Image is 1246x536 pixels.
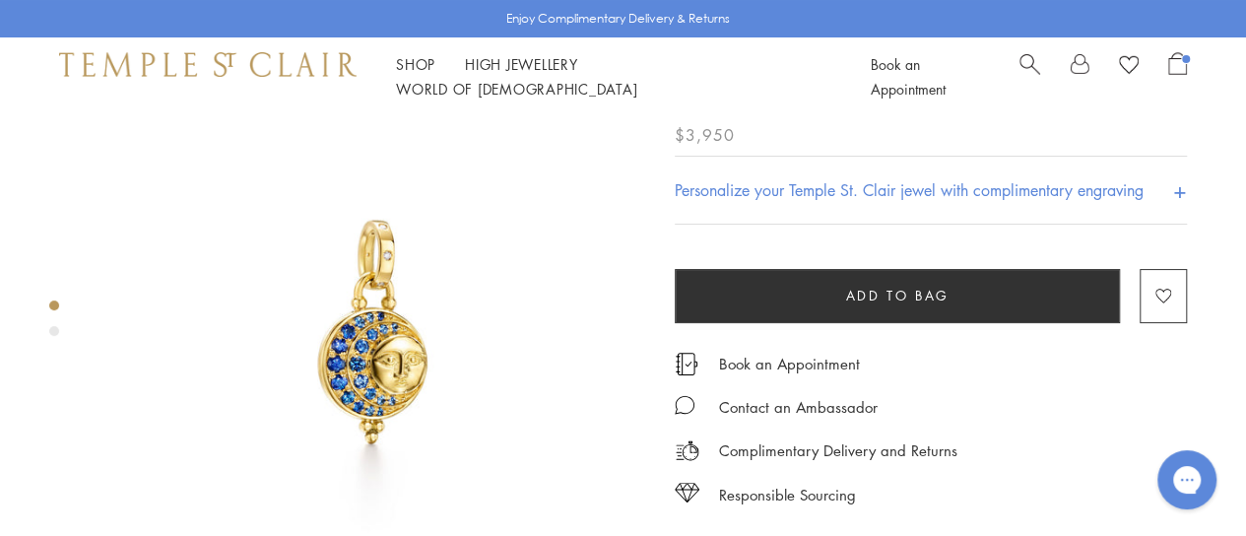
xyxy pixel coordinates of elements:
a: World of [DEMOGRAPHIC_DATA]World of [DEMOGRAPHIC_DATA] [396,79,637,99]
a: Open Shopping Bag [1168,52,1187,101]
img: MessageIcon-01_2.svg [675,395,694,415]
span: Add to bag [846,285,950,306]
button: Add to bag [675,269,1120,323]
img: Temple St. Clair [59,52,357,76]
img: icon_sourcing.svg [675,483,699,502]
h4: Personalize your Temple St. Clair jewel with complimentary engraving [675,178,1144,202]
h4: + [1173,171,1187,208]
div: Product gallery navigation [49,296,59,352]
p: Complimentary Delivery and Returns [719,438,957,463]
nav: Main navigation [396,52,826,101]
a: Book an Appointment [719,353,860,374]
div: Responsible Sourcing [719,483,856,507]
div: Contact an Ambassador [719,395,878,420]
a: View Wishlist [1119,52,1139,82]
a: Book an Appointment [871,54,946,99]
a: High JewelleryHigh Jewellery [465,54,578,74]
span: $3,950 [675,122,735,148]
p: Enjoy Complimentary Delivery & Returns [506,9,730,29]
iframe: Gorgias live chat messenger [1148,443,1226,516]
img: icon_appointment.svg [675,353,698,375]
a: Search [1019,52,1040,101]
img: icon_delivery.svg [675,438,699,463]
a: ShopShop [396,54,435,74]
